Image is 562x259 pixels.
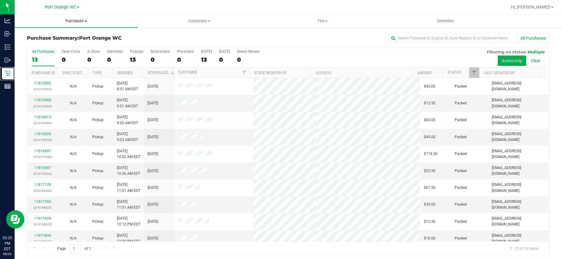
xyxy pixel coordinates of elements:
button: Clear [527,56,545,66]
span: [EMAIL_ADDRESS][DOMAIN_NAME] [492,216,546,227]
span: [DATE] 11:01 AM EDT [117,182,140,193]
p: (316193822) [31,221,54,227]
span: Packed [455,236,467,241]
div: 13 [201,56,212,63]
span: Packed [455,84,467,89]
div: Pre-orders [177,49,194,54]
inline-svg: Outbound [5,57,11,63]
span: Packed [455,117,467,123]
a: Filter [239,67,250,78]
span: [DATE] [148,219,158,225]
div: [DATE] [219,49,230,54]
span: [DATE] 10:02 AM EDT [117,148,140,160]
a: 11816897 [34,166,51,170]
div: 0 [177,56,194,63]
span: Not Applicable [70,219,77,224]
span: $43.00 [424,84,435,89]
input: 1 [70,244,81,254]
span: [DATE] [148,84,158,89]
button: N/A [70,117,77,123]
div: In Store [87,49,100,54]
span: Hi, [PERSON_NAME]! [511,5,550,9]
span: Deliveries [429,18,462,24]
a: 11816013 [34,115,51,119]
div: 13 [32,56,54,63]
span: [EMAIL_ADDRESS][DOMAIN_NAME] [492,131,546,143]
iframe: Resource center [6,210,24,228]
span: Multiple [528,49,545,54]
span: $22.50 [424,168,435,174]
h3: Purchase Summary: [27,35,201,41]
a: Filter [469,67,479,78]
span: Pickup [92,202,103,207]
span: [DATE] 11:51 AM EDT [117,199,140,210]
p: (316154950) [31,137,54,143]
span: Packed [455,168,467,174]
span: Not Applicable [70,101,77,105]
span: [EMAIL_ADDRESS][DOMAIN_NAME] [492,182,546,193]
span: [EMAIL_ADDRESS][DOMAIN_NAME] [492,114,546,126]
span: Pickup [92,100,103,106]
span: Not Applicable [70,236,77,240]
span: Not Applicable [70,135,77,139]
span: Tills [261,18,384,24]
span: Not Applicable [70,185,77,190]
span: $12.50 [424,100,435,106]
span: [DATE] 9:02 AM EDT [117,114,138,126]
p: (316199997) [31,239,54,244]
a: State Registry ID [254,71,286,75]
span: $18.00 [424,236,435,241]
div: 0 [87,56,100,63]
span: Pickup [92,151,103,157]
span: Port Orange WC [45,5,76,10]
span: Pickup [92,117,103,123]
button: N/A [70,168,77,174]
span: $67.50 [424,185,435,191]
th: Address [311,67,412,78]
a: 11816034 [34,132,51,136]
span: $174.30 [424,151,438,157]
button: Active only [498,56,526,66]
span: Not Applicable [70,118,77,122]
a: Ordered [117,71,133,75]
a: Status [448,70,461,74]
span: [DATE] 12:12 PM EDT [117,216,140,227]
span: $45.00 [424,134,435,140]
div: [DATE] [201,49,212,54]
span: Filtering on status: [487,49,526,54]
a: 11817393 [34,200,51,204]
span: [DATE] 12:50 PM EDT [117,233,140,244]
span: Packed [455,202,467,207]
span: Pickup [92,219,103,225]
div: PickUps [130,49,143,54]
span: [EMAIL_ADDRESS][DOMAIN_NAME] [492,148,546,160]
p: (316188825) [31,205,54,210]
span: [DATE] [148,151,158,157]
div: 13 [130,56,143,63]
span: Pickup [92,134,103,140]
div: Needs Review [237,49,260,54]
div: 0 [237,56,260,63]
span: Port Orange WC [79,35,122,41]
span: $12.50 [424,219,435,225]
a: 11817844 [34,233,51,238]
inline-svg: Analytics [5,18,11,24]
a: Sync Status [62,71,86,75]
a: 11815892 [34,81,51,85]
input: Search Purchase ID, Original ID, State Registry ID or Customer Name... [389,34,510,43]
span: [EMAIL_ADDRESS][DOMAIN_NAME] [492,81,546,92]
button: N/A [70,236,77,241]
a: 11815980 [34,98,51,102]
a: Last Updated By [484,71,515,75]
span: [DATE] [148,168,158,174]
span: [DATE] 10:36 AM EDT [117,165,140,177]
span: [EMAIL_ADDRESS][DOMAIN_NAME] [492,199,546,210]
inline-svg: Inventory [5,44,11,50]
span: Pickup [92,84,103,89]
span: [DATE] [148,185,158,191]
p: (316150466) [31,120,54,126]
span: [DATE] [148,236,158,241]
p: (316171338) [31,154,54,160]
p: (316176292) [31,171,54,177]
span: Customers [138,18,261,24]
